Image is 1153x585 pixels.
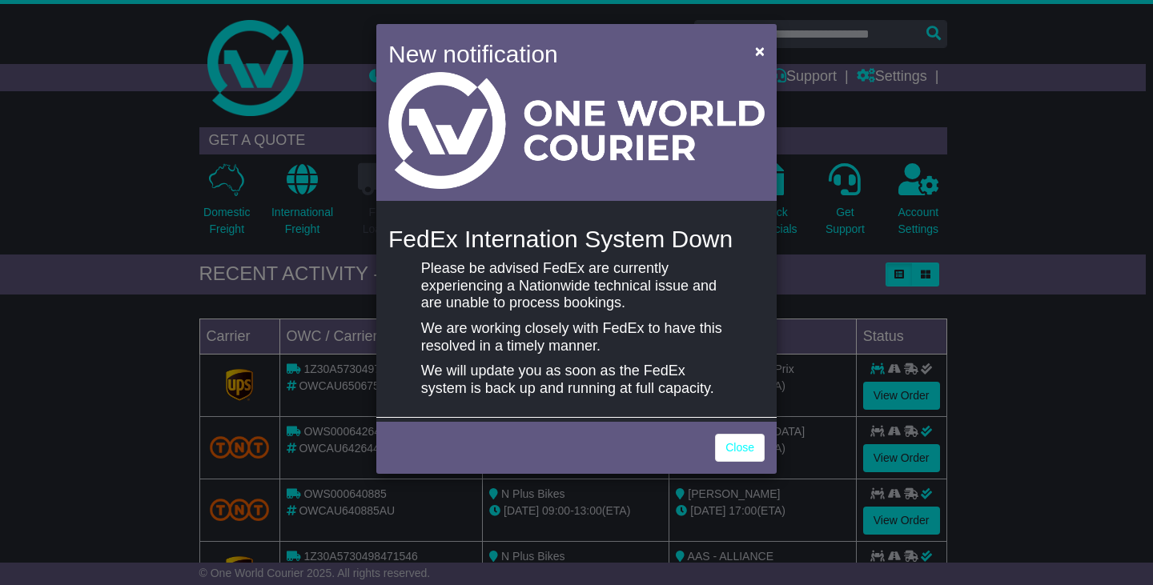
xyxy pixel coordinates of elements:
h4: New notification [388,36,732,72]
p: Please be advised FedEx are currently experiencing a Nationwide technical issue and are unable to... [421,260,732,312]
a: Close [715,434,765,462]
img: Light [388,72,765,189]
button: Close [747,34,773,67]
h4: FedEx Internation System Down [388,226,765,252]
p: We will update you as soon as the FedEx system is back up and running at full capacity. [421,363,732,397]
span: × [755,42,765,60]
p: We are working closely with FedEx to have this resolved in a timely manner. [421,320,732,355]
